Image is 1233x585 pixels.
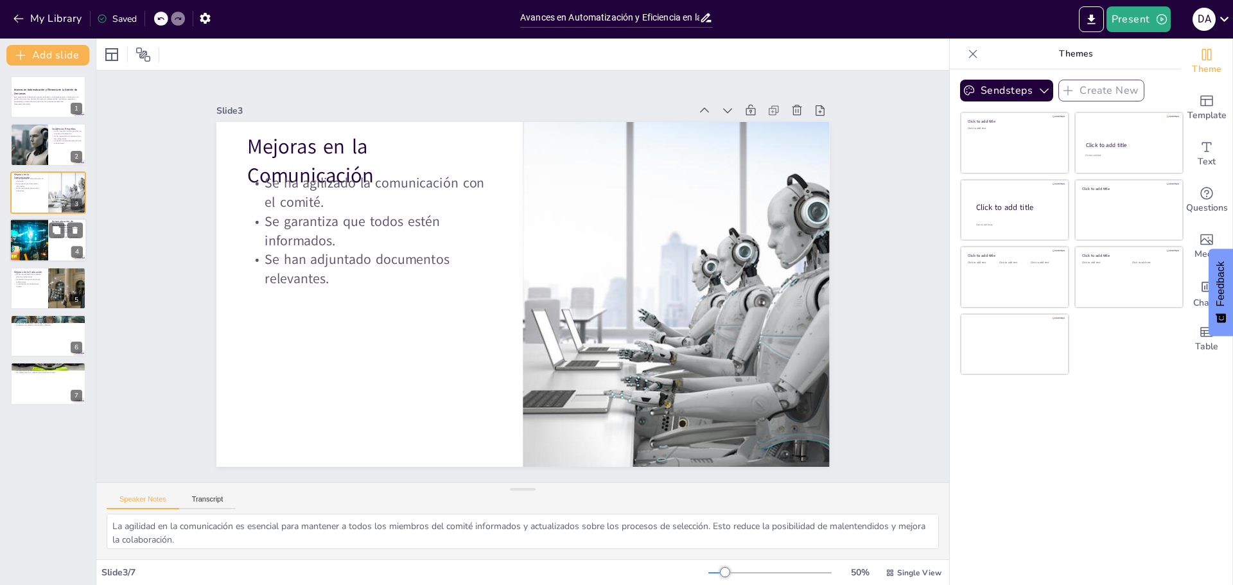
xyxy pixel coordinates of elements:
[6,45,89,65] button: Add slide
[1193,296,1220,310] span: Charts
[49,80,64,95] button: Duplicate Slide
[14,270,44,274] p: Mejoras en la Evaluación
[1209,249,1233,336] button: Feedback - Show survey
[247,212,492,250] p: Se garantiza que todos estén informados.
[1198,155,1216,169] span: Text
[1181,177,1232,223] div: Get real-time input from your audience
[101,566,708,579] div: Slide 3 / 7
[10,267,86,310] div: https://cdn.sendsteps.com/images/logo/sendsteps_logo_white.pnghttps://cdn.sendsteps.com/images/lo...
[14,273,44,277] p: Se han aumentado los caracteres para las evaluaciones.
[14,322,82,324] p: Se permite personalizar el enfoque de evaluación.
[1031,261,1060,265] div: Click to add text
[1181,270,1232,316] div: Add charts and graphs
[844,566,875,579] div: 50 %
[52,231,83,236] p: Se mejora el seguimiento de las nóminas.
[10,76,86,118] div: https://cdn.sendsteps.com/images/logo/sendsteps_logo_white.pnghttps://cdn.sendsteps.com/images/lo...
[14,367,82,370] p: Se están desarrollando nuevas características.
[1181,85,1232,131] div: Add ready made slides
[67,80,82,95] button: Delete Slide
[1193,8,1216,31] div: D A
[1058,80,1144,101] button: Create New
[67,319,82,334] button: Delete Slide
[136,47,151,62] span: Position
[14,364,82,368] p: Propuestas en Desarrollo
[71,103,82,114] div: 1
[52,227,83,231] p: Se han automatizado los recordatorios de nóminas.
[14,372,82,374] p: Se implementará un módulo para entrevistas finales.
[14,103,82,105] p: Generated with [URL]
[97,13,137,25] div: Saved
[999,261,1028,265] div: Click to add text
[14,88,77,95] strong: Avances en Automatización y Eficiencia en la Gestión de Concursos
[968,127,1060,130] div: Click to add text
[247,174,492,212] p: Se ha agilizado la comunicación con el comité.
[14,319,82,322] p: Se han eliminado opciones predeterminadas.
[10,171,86,214] div: https://cdn.sendsteps.com/images/logo/sendsteps_logo_white.pnghttps://cdn.sendsteps.com/images/lo...
[67,127,82,143] button: Delete Slide
[71,294,82,306] div: 5
[14,182,44,187] p: Se garantiza que todos estén informados.
[14,96,82,103] p: Esta presentación aborda los avances recientes en la automatización y eficiencia en la gestión de...
[976,202,1058,213] div: Click to add title
[107,514,939,549] textarea: La agilidad en la comunicación es esencial para mantener a todos los miembros del comité informad...
[101,44,122,65] div: Layout
[1186,201,1228,215] span: Questions
[1215,261,1227,306] span: Feedback
[71,198,82,210] div: 3
[983,39,1168,69] p: Themes
[976,223,1057,227] div: Click to add body
[1192,62,1221,76] span: Theme
[247,250,492,288] p: Se han adjuntado documentos relevantes.
[67,223,83,238] button: Delete Slide
[14,283,44,287] p: La calidad de las evaluaciones mejora.
[52,135,82,139] p: Se ha mejorado la transparencia en las evaluaciones.
[10,315,86,357] div: https://cdn.sendsteps.com/images/logo/sendsteps_logo_white.pnghttps://cdn.sendsteps.com/images/lo...
[49,366,64,381] button: Duplicate Slide
[52,127,82,130] p: Incidencias Resueltas
[49,127,64,143] button: Duplicate Slide
[67,271,82,286] button: Delete Slide
[49,175,64,191] button: Duplicate Slide
[1187,109,1227,123] span: Template
[179,495,236,509] button: Transcript
[1086,141,1171,149] div: Click to add title
[1085,154,1171,157] div: Click to add text
[14,317,82,320] p: Cambios en la Configuración
[52,139,82,144] p: La gestión de evaluaciones ahora es más eficiente.
[1193,6,1216,32] button: D A
[1082,186,1174,191] div: Click to add title
[968,261,997,265] div: Click to add text
[247,132,492,189] p: Mejoras en la Comunicación
[520,8,699,27] input: Insert title
[49,271,64,286] button: Duplicate Slide
[49,223,64,238] button: Duplicate Slide
[71,151,82,162] div: 2
[1181,131,1232,177] div: Add text boxes
[52,236,83,238] p: Se ahorra tiempo en el proceso.
[1194,247,1220,261] span: Media
[1181,316,1232,362] div: Add a table
[1195,340,1218,354] span: Table
[216,105,691,117] div: Slide 3
[1106,6,1171,32] button: Present
[107,495,179,509] button: Speaker Notes
[10,8,87,29] button: My Library
[14,187,44,191] p: Se han adjuntado documentos relevantes.
[10,362,86,405] div: 7
[14,278,44,283] p: Se facilita el seguimiento de las evaluaciones.
[1082,253,1174,258] div: Click to add title
[71,342,82,353] div: 6
[10,218,87,262] div: https://cdn.sendsteps.com/images/logo/sendsteps_logo_white.pnghttps://cdn.sendsteps.com/images/lo...
[71,247,83,258] div: 4
[1181,39,1232,85] div: Change the overall theme
[71,390,82,401] div: 7
[960,80,1053,101] button: Sendsteps
[52,220,83,227] p: Automatización de Recordatorios
[1132,261,1173,265] div: Click to add text
[14,369,82,372] p: Se mejorará la gestión de multiconcursos.
[14,324,82,327] p: Se espera una selección más rápida y efectiva.
[1079,6,1104,32] button: Export to PowerPoint
[1181,223,1232,270] div: Add images, graphics, shapes or video
[968,119,1060,124] div: Click to add title
[49,319,64,334] button: Duplicate Slide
